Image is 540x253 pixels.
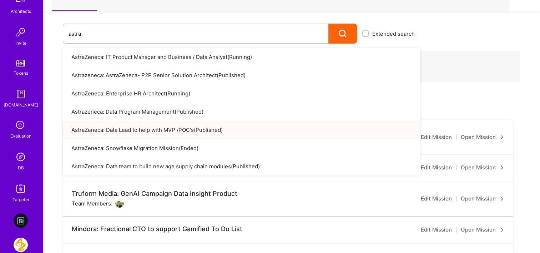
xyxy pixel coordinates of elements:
a: AstraZeneca: Data Lead to help with MVP /POC's(Published) [63,121,420,139]
div: Truform Media: GenAI Campaign Data Insight Product [72,190,237,198]
span: Extended search [372,30,415,38]
a: Edit Mission [421,225,452,234]
a: Astrazeneca: AstraZeneca- P2P Senior Solution Architect(Published) [63,66,420,84]
a: Open Mission [461,163,504,172]
div: Mindora: Fractional CTO to support Gamified To Do List [72,225,242,233]
div: Tokens [14,69,28,77]
img: AstraZeneca: Data team to build new age supply chain modules [14,238,28,252]
div: DB [18,164,24,172]
a: AstraZeneca: Data team to build new age supply chain modules(Published) [63,157,420,175]
i: icon ArrowRight [500,135,504,139]
img: Skill Targeter [14,182,28,196]
i: icon ArrowRight [500,197,504,201]
a: Edit Mission [421,133,452,142]
a: Open Mission [461,133,504,142]
i: icon ArrowRight [500,228,504,232]
div: Targeter [12,196,29,203]
a: Edit Mission [421,194,452,203]
a: AstraZeneca: Snowflake Migration Mission(Ended) [63,139,420,157]
img: User Avatar [115,199,124,208]
img: Admin Search [14,150,28,164]
div: Evaluation [10,132,31,140]
input: What type of mission are you looking for? [69,25,323,43]
a: Edit Mission [421,163,452,172]
img: tokens [16,60,25,66]
a: AstraZeneca: Data team to build new age supply chain modules [12,238,30,252]
a: AstraZeneca: Enterprise HR Architect(Running) [63,84,420,103]
img: Invite [14,25,28,39]
i: icon SelectionTeam [14,119,27,132]
div: Architects [11,8,31,15]
div: Team Members: [72,199,124,208]
a: Open Mission [461,225,504,234]
img: DAZN: Video Engagement platform - developers [14,213,28,228]
a: DAZN: Video Engagement platform - developers [12,213,30,228]
div: [DOMAIN_NAME] [4,101,38,109]
i: icon ArrowRight [500,165,504,170]
i: icon Search [339,30,347,38]
a: Astrazeneca: Data Program Management(Published) [63,103,420,121]
a: AstraZeneca: IT Product Manager and Business / Data Analyst(Running) [63,48,420,66]
a: Open Mission [461,194,504,203]
img: guide book [14,87,28,101]
div: Invite [15,39,26,47]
